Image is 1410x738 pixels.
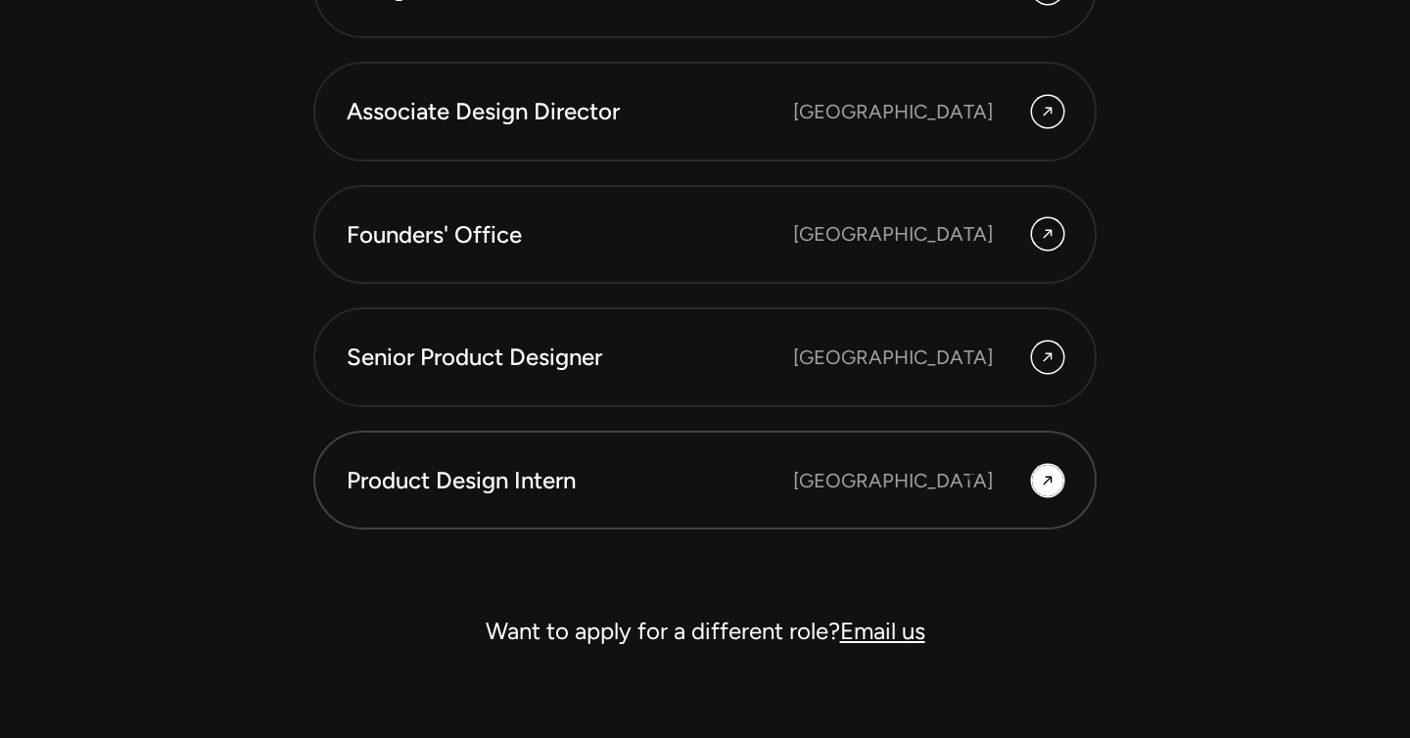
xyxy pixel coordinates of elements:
[347,341,793,374] div: Senior Product Designer
[347,464,793,497] div: Product Design Intern
[793,219,993,249] div: [GEOGRAPHIC_DATA]
[793,343,993,372] div: [GEOGRAPHIC_DATA]
[313,431,1097,530] a: Product Design Intern [GEOGRAPHIC_DATA]
[313,185,1097,285] a: Founders' Office [GEOGRAPHIC_DATA]
[793,466,993,495] div: [GEOGRAPHIC_DATA]
[313,62,1097,161] a: Associate Design Director [GEOGRAPHIC_DATA]
[347,95,793,128] div: Associate Design Director
[840,617,925,645] a: Email us
[793,97,993,126] div: [GEOGRAPHIC_DATA]
[347,218,793,252] div: Founders' Office
[313,307,1097,407] a: Senior Product Designer [GEOGRAPHIC_DATA]
[313,608,1097,655] div: Want to apply for a different role?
